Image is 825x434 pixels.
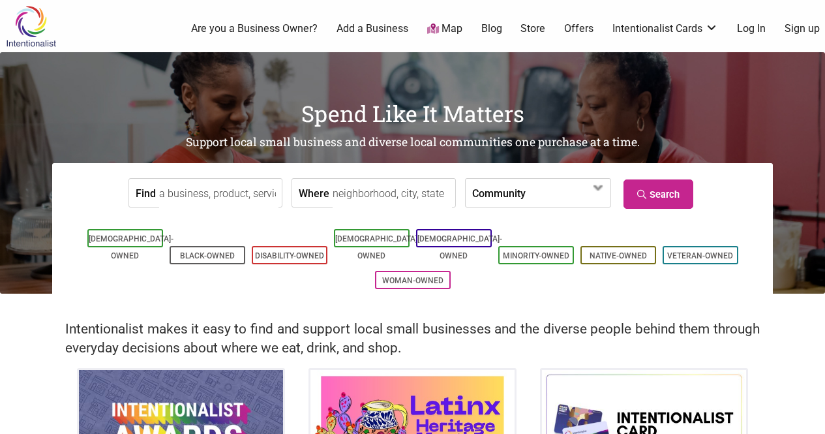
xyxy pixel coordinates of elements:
a: Sign up [785,22,820,36]
a: Search [623,179,693,209]
a: Intentionalist Cards [612,22,718,36]
a: Veteran-Owned [667,251,733,260]
input: neighborhood, city, state [333,179,452,208]
a: Are you a Business Owner? [191,22,318,36]
h2: Intentionalist makes it easy to find and support local small businesses and the diverse people be... [65,320,760,358]
a: [DEMOGRAPHIC_DATA]-Owned [335,234,420,260]
a: Store [520,22,545,36]
a: [DEMOGRAPHIC_DATA]-Owned [89,234,173,260]
a: Native-Owned [590,251,647,260]
input: a business, product, service [159,179,278,208]
a: Minority-Owned [503,251,569,260]
label: Where [299,179,329,207]
a: Disability-Owned [255,251,324,260]
label: Community [472,179,526,207]
label: Find [136,179,156,207]
a: Log In [737,22,766,36]
a: Woman-Owned [382,276,443,285]
a: Offers [564,22,593,36]
a: [DEMOGRAPHIC_DATA]-Owned [417,234,502,260]
a: Map [427,22,462,37]
a: Add a Business [337,22,408,36]
a: Black-Owned [180,251,235,260]
a: Blog [481,22,502,36]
